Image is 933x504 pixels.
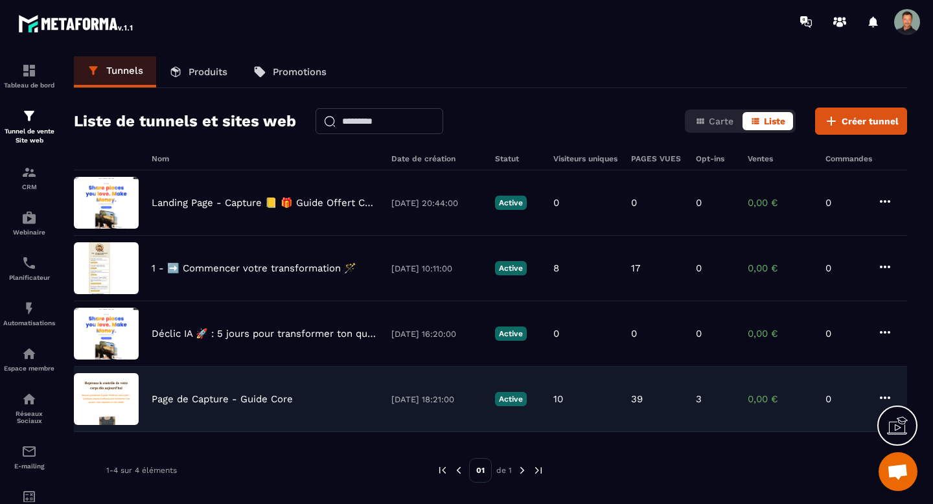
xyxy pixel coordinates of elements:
a: automationsautomationsAutomatisations [3,291,55,336]
h2: Liste de tunnels et sites web [74,108,296,134]
img: automations [21,346,37,361]
span: Créer tunnel [842,115,899,128]
p: 0 [825,197,864,209]
button: Carte [687,112,741,130]
img: logo [18,12,135,35]
img: image [74,308,139,360]
p: Active [495,326,527,341]
img: scheduler [21,255,37,271]
p: Produits [189,66,227,78]
h6: Visiteurs uniques [553,154,618,163]
p: CRM [3,183,55,190]
h6: Opt-ins [696,154,735,163]
p: 3 [696,393,702,405]
a: Produits [156,56,240,87]
img: image [74,177,139,229]
p: [DATE] 10:11:00 [391,264,482,273]
p: 01 [469,458,492,483]
span: Liste [764,116,785,126]
img: social-network [21,391,37,407]
p: 10 [553,393,563,405]
a: formationformationTunnel de vente Site web [3,98,55,155]
a: emailemailE-mailing [3,434,55,479]
p: 8 [553,262,559,274]
img: formation [21,108,37,124]
img: automations [21,301,37,316]
p: 0 [825,393,864,405]
p: Tableau de bord [3,82,55,89]
img: prev [453,464,465,476]
p: Active [495,196,527,210]
a: schedulerschedulerPlanificateur [3,246,55,291]
p: Promotions [273,66,327,78]
p: 0 [696,328,702,339]
h6: Nom [152,154,378,163]
div: Ouvrir le chat [879,452,917,491]
p: 0 [631,197,637,209]
p: 1 - ➡️ Commencer votre transformation 🪄 [152,262,356,274]
span: Carte [709,116,733,126]
img: email [21,444,37,459]
p: Active [495,392,527,406]
img: next [533,464,544,476]
a: automationsautomationsEspace membre [3,336,55,382]
img: image [74,373,139,425]
img: next [516,464,528,476]
img: automations [21,210,37,225]
a: automationsautomationsWebinaire [3,200,55,246]
img: prev [437,464,448,476]
h6: Statut [495,154,540,163]
p: 0 [553,328,559,339]
p: [DATE] 16:20:00 [391,329,482,339]
p: 0 [553,197,559,209]
h6: Commandes [825,154,872,163]
p: de 1 [496,465,512,475]
p: Planificateur [3,274,55,281]
p: [DATE] 18:21:00 [391,395,482,404]
p: Réseaux Sociaux [3,410,55,424]
p: Automatisations [3,319,55,326]
button: Liste [743,112,793,130]
a: formationformationTableau de bord [3,53,55,98]
p: 0,00 € [748,197,812,209]
p: [DATE] 20:44:00 [391,198,482,208]
p: Tunnel de vente Site web [3,127,55,145]
p: 39 [631,393,643,405]
p: 0 [631,328,637,339]
a: Tunnels [74,56,156,87]
p: 0 [825,262,864,274]
p: Landing Page - Capture 📒 🎁 Guide Offert Core [152,197,378,209]
p: Webinaire [3,229,55,236]
p: 0,00 € [748,262,812,274]
p: E-mailing [3,463,55,470]
a: formationformationCRM [3,155,55,200]
p: Espace membre [3,365,55,372]
p: 1-4 sur 4 éléments [106,466,177,475]
p: 0 [696,197,702,209]
p: Déclic IA 🚀 : 5 jours pour transformer ton quotidien [152,328,378,339]
p: 0 [696,262,702,274]
p: Tunnels [106,65,143,76]
h6: Date de création [391,154,482,163]
p: 0,00 € [748,328,812,339]
p: 0,00 € [748,393,812,405]
h6: Ventes [748,154,812,163]
img: formation [21,63,37,78]
a: social-networksocial-networkRéseaux Sociaux [3,382,55,434]
p: 17 [631,262,640,274]
img: image [74,242,139,294]
img: formation [21,165,37,180]
h6: PAGES VUES [631,154,683,163]
a: Promotions [240,56,340,87]
button: Créer tunnel [815,108,907,135]
p: 0 [825,328,864,339]
p: Page de Capture - Guide Core [152,393,293,405]
p: Active [495,261,527,275]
